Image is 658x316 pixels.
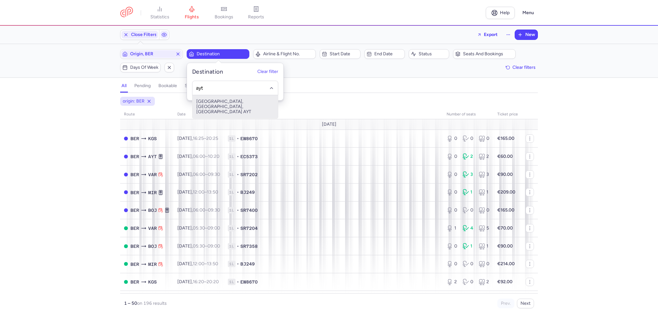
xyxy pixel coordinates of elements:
[240,171,258,178] span: SR7202
[497,225,513,231] strong: €70.00
[497,261,515,266] strong: €214.00
[237,153,239,160] span: •
[177,243,220,249] span: [DATE],
[177,189,218,195] span: [DATE],
[130,135,139,142] span: Berlin Brandenburg Airport, Berlin, Germany
[364,49,405,59] button: End date
[193,279,204,284] time: 16:20
[130,171,139,178] span: Berlin Brandenburg Airport, Berlin, Germany
[130,153,139,160] span: Berlin Brandenburg Airport, Berlin, Germany
[447,279,458,285] div: 2
[148,207,157,214] span: Bourgas, Burgas, Bulgaria
[130,51,173,57] span: Origin, BER
[374,51,403,57] span: End date
[479,171,490,178] div: 3
[237,279,239,285] span: •
[193,136,218,141] span: –
[497,207,514,213] strong: €165.00
[196,84,275,91] input: -searchbox
[124,226,128,230] span: OPEN
[130,65,158,70] span: Days of week
[124,244,128,248] span: OPEN
[443,110,493,119] th: number of seats
[185,83,201,89] h4: sold out
[463,135,474,142] div: 0
[144,6,176,20] a: statistics
[134,83,151,89] h4: pending
[479,279,490,285] div: 2
[515,30,538,40] button: New
[228,261,236,267] span: 1L
[228,225,236,231] span: 1L
[192,95,278,118] span: [GEOGRAPHIC_DATA], [GEOGRAPHIC_DATA], [GEOGRAPHIC_DATA] AYT
[419,51,447,57] span: Status
[447,207,458,213] div: 0
[207,189,218,195] time: 13:50
[124,280,128,284] span: OPEN
[500,10,510,15] span: Help
[479,243,490,249] div: 1
[240,279,258,285] span: EW8670
[208,154,219,159] time: 10:20
[148,135,157,142] span: Kos Island International Airport, Kos, Greece
[479,207,490,213] div: 0
[197,51,247,57] span: Destination
[176,6,208,20] a: flights
[240,261,255,267] span: BJ249
[463,225,474,231] div: 4
[497,154,513,159] strong: €60.00
[240,207,258,213] span: SR7400
[237,261,239,267] span: •
[240,225,258,231] span: SR7204
[248,14,264,20] span: reports
[193,154,219,159] span: –
[177,261,218,266] span: [DATE],
[479,261,490,267] div: 0
[193,172,205,177] time: 06:00
[240,6,272,20] a: reports
[193,261,218,266] span: –
[124,301,137,306] strong: 1 – 50
[208,6,240,20] a: bookings
[193,279,219,284] span: –
[130,189,139,196] span: Berlin Brandenburg Airport, Berlin, Germany
[187,49,249,59] button: Destination
[447,171,458,178] div: 0
[228,189,236,195] span: 1L
[177,154,219,159] span: [DATE],
[158,83,177,89] h4: bookable
[228,153,236,160] span: 1L
[484,32,498,37] span: Export
[253,49,316,59] button: Airline & Flight No.
[463,207,474,213] div: 0
[517,299,534,308] button: Next
[193,261,204,266] time: 12:00
[330,51,358,57] span: Start date
[473,30,502,40] button: Export
[148,171,157,178] span: Varna, Varna, Bulgaria
[228,171,236,178] span: 1L
[150,14,169,20] span: statistics
[320,49,360,59] button: Start date
[322,122,336,127] span: [DATE]
[463,243,474,249] div: 1
[240,189,255,195] span: BJ249
[193,243,205,249] time: 05:30
[228,135,236,142] span: 1L
[497,243,513,249] strong: €90.00
[237,207,239,213] span: •
[503,63,538,72] button: Clear filters
[519,7,538,19] button: Menu
[447,261,458,267] div: 0
[479,135,490,142] div: 0
[177,136,218,141] span: [DATE],
[237,135,239,142] span: •
[124,262,128,266] span: OPEN
[208,207,220,213] time: 09:30
[148,189,157,196] span: Habib Bourguiba, Monastir, Tunisia
[120,63,161,72] button: Days of week
[228,243,236,249] span: 1L
[409,49,449,59] button: Status
[193,172,220,177] span: –
[193,225,205,231] time: 05:30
